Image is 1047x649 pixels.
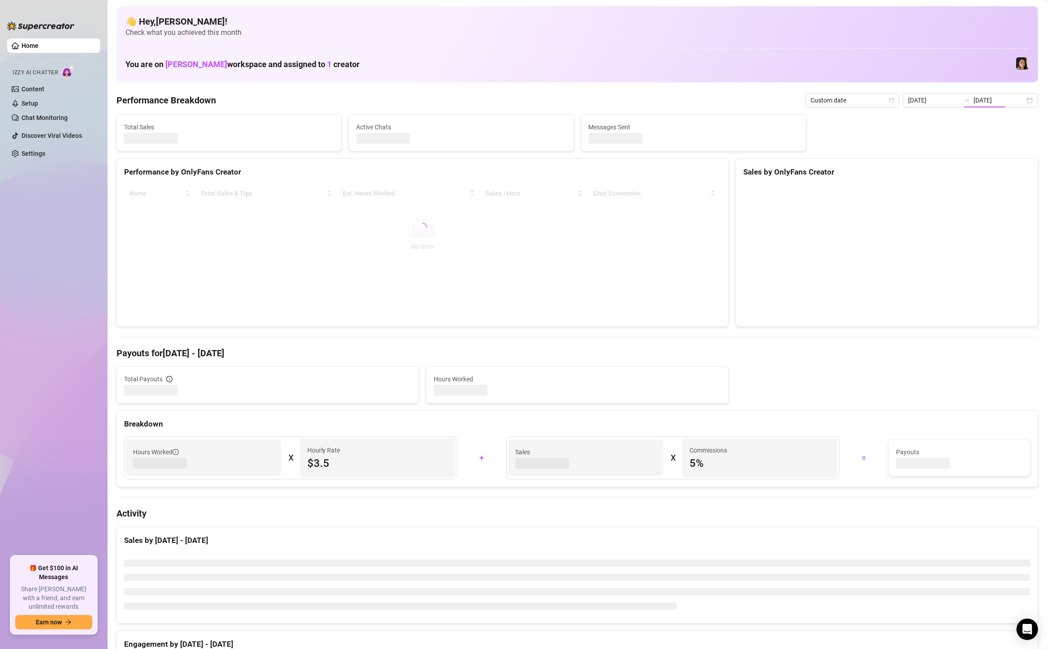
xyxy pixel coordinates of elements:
span: Check what you achieved this month [125,28,1029,38]
span: Hours Worked [133,447,179,457]
span: Earn now [36,619,62,626]
div: Performance by OnlyFans Creator [124,166,721,178]
input: Start date [908,95,959,105]
span: arrow-right [65,619,72,625]
span: Total Payouts [124,374,163,384]
span: info-circle [172,449,179,455]
input: End date [974,95,1025,105]
span: Payouts [896,447,1023,457]
img: AI Chatter [61,65,75,78]
a: Settings [22,150,45,157]
span: swap-right [963,97,970,104]
span: 🎁 Get $100 in AI Messages [15,564,92,581]
article: Commissions [689,445,727,455]
img: logo-BBDzfeDw.svg [7,21,74,30]
h4: Activity [116,507,1038,520]
a: Setup [22,100,38,107]
div: Open Intercom Messenger [1017,619,1038,640]
span: Share [PERSON_NAME] with a friend, and earn unlimited rewards [15,585,92,611]
h4: 👋 Hey, [PERSON_NAME] ! [125,15,1029,28]
a: Home [22,42,39,49]
div: Breakdown [124,418,1030,430]
div: Sales by [DATE] - [DATE] [124,534,1030,547]
span: Izzy AI Chatter [13,68,58,77]
span: Custom date [810,94,894,107]
span: Total Sales [124,122,334,132]
div: = [845,451,883,465]
div: X [671,451,675,465]
img: Luna [1016,57,1029,70]
span: 1 [327,60,332,69]
span: info-circle [166,376,172,382]
span: [PERSON_NAME] [165,60,227,69]
div: Sales by OnlyFans Creator [743,166,1030,178]
a: Discover Viral Videos [22,132,82,139]
a: Content [22,85,44,93]
h1: You are on workspace and assigned to creator [125,60,360,69]
span: $3.5 [307,456,448,470]
span: Messages Sent [589,122,798,132]
span: to [963,97,970,104]
span: Hours Worked [434,374,721,384]
span: Active Chats [356,122,566,132]
div: X [289,451,293,465]
h4: Performance Breakdown [116,94,216,107]
h4: Payouts for [DATE] - [DATE] [116,347,1038,359]
button: Earn nowarrow-right [15,615,92,629]
div: + [463,451,501,465]
span: 5 % [689,456,831,470]
span: loading [418,223,427,232]
span: Sales [515,447,656,457]
span: calendar [889,98,894,103]
article: Hourly Rate [307,445,340,455]
a: Chat Monitoring [22,114,68,121]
